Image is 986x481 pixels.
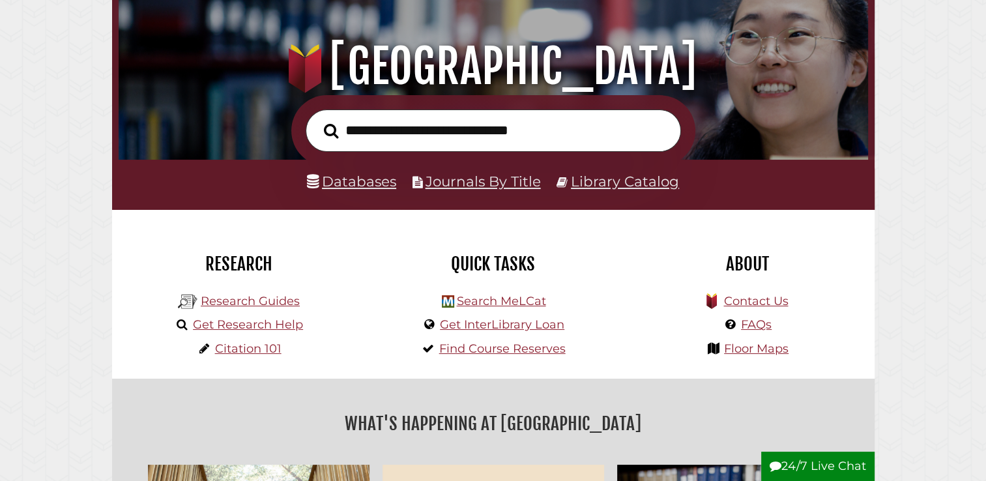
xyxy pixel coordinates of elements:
[122,253,356,275] h2: Research
[571,173,679,190] a: Library Catalog
[215,342,282,356] a: Citation 101
[201,294,300,308] a: Research Guides
[442,295,454,308] img: Hekman Library Logo
[440,317,564,332] a: Get InterLibrary Loan
[317,120,345,143] button: Search
[178,292,197,312] img: Hekman Library Logo
[133,38,853,95] h1: [GEOGRAPHIC_DATA]
[324,123,338,138] i: Search
[376,253,611,275] h2: Quick Tasks
[439,342,566,356] a: Find Course Reserves
[307,173,396,190] a: Databases
[741,317,772,332] a: FAQs
[193,317,303,332] a: Get Research Help
[724,342,789,356] a: Floor Maps
[723,294,788,308] a: Contact Us
[630,253,865,275] h2: About
[426,173,541,190] a: Journals By Title
[122,409,865,439] h2: What's Happening at [GEOGRAPHIC_DATA]
[456,294,545,308] a: Search MeLCat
